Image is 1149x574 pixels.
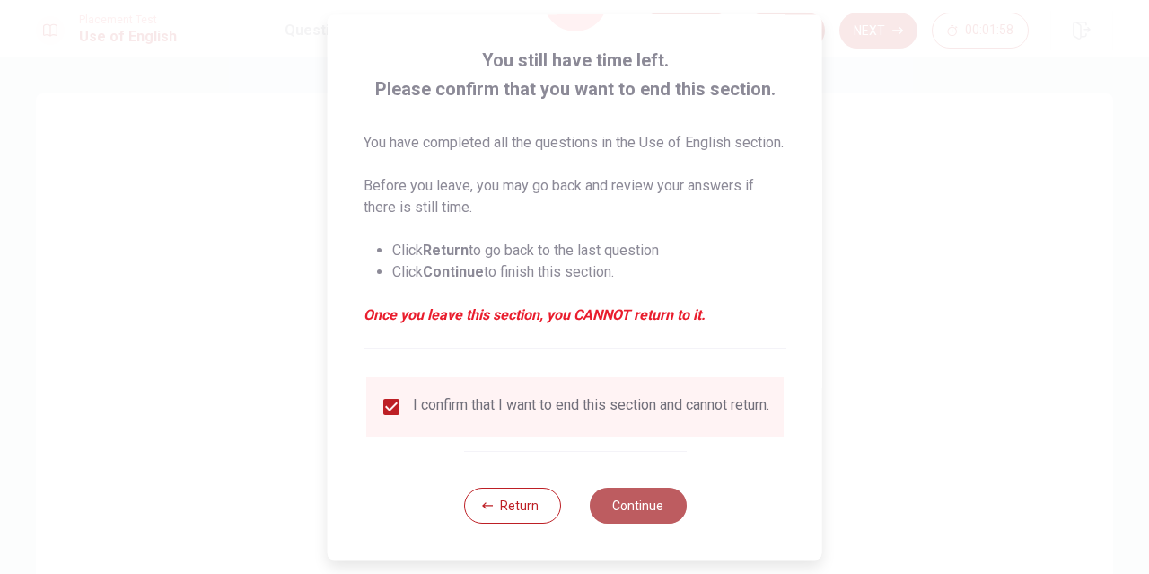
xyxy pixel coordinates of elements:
li: Click to finish this section. [392,261,786,283]
div: I confirm that I want to end this section and cannot return. [413,396,769,418]
button: Return [463,488,560,524]
em: Once you leave this section, you CANNOT return to it. [364,305,786,326]
li: Click to go back to the last question [392,240,786,261]
span: You still have time left. Please confirm that you want to end this section. [364,46,786,103]
strong: Continue [423,263,484,280]
button: Continue [589,488,686,524]
p: You have completed all the questions in the Use of English section. [364,132,786,154]
strong: Return [423,242,469,259]
p: Before you leave, you may go back and review your answers if there is still time. [364,175,786,218]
